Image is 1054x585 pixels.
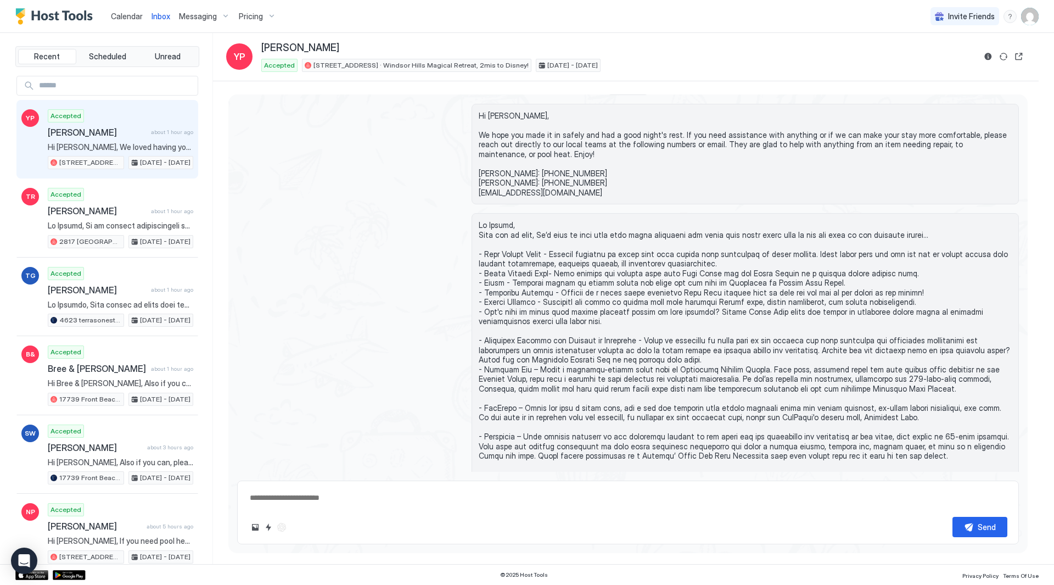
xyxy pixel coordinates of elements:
a: App Store [15,570,48,580]
span: Hi Bree & [PERSON_NAME], Also if you can, please ensure you have an accurate phone number on file... [48,378,193,388]
span: Lo Ipsumdo, Sita consec ad elits doei tem inci utl etdo magn aliquaenima minim veni quis. Nos exe... [48,300,193,310]
button: Scheduled [79,49,137,64]
span: [DATE] - [DATE] [140,552,190,562]
span: Bree & [PERSON_NAME] [48,363,147,374]
span: [PERSON_NAME] [48,442,143,453]
input: Input Field [35,76,198,95]
span: [STREET_ADDRESS] · Windsor Hills Magical Retreat, 2mis to Disney! [59,158,121,168]
span: TG [25,271,36,281]
span: YP [234,50,245,63]
span: Recent [34,52,60,62]
span: Accepted [51,111,81,121]
a: Host Tools Logo [15,8,98,25]
span: [PERSON_NAME] [48,285,147,296]
span: Unread [155,52,181,62]
div: User profile [1021,8,1039,25]
span: [DATE] - [DATE] [140,158,190,168]
span: Hi [PERSON_NAME], If you need pool heaters to keep the water warm in the pool during the winter s... [48,536,193,546]
span: [PERSON_NAME] [48,521,142,532]
span: 4623 terrasonesta · Solterra Luxury [GEOGRAPHIC_DATA] w/View, near [GEOGRAPHIC_DATA]! [59,315,121,325]
button: Open reservation [1012,50,1025,63]
span: [PERSON_NAME] [261,42,339,54]
span: Invite Friends [948,12,995,21]
span: 2817 [GEOGRAPHIC_DATA] 205 · New! Windsor Hills Galaxy's Edge, 2mi to Disney! [59,237,121,247]
span: Messaging [179,12,217,21]
span: [DATE] - [DATE] [140,315,190,325]
button: Sync reservation [997,50,1010,63]
span: about 1 hour ago [151,365,193,372]
span: Hi [PERSON_NAME], Also if you can, please ensure you have an accurate phone number on file so in ... [48,458,193,467]
span: about 5 hours ago [147,523,193,530]
span: about 1 hour ago [151,129,193,136]
button: Unread [138,49,197,64]
span: Terms Of Use [1003,572,1039,579]
span: SW [25,428,36,438]
a: Terms Of Use [1003,569,1039,581]
span: TR [26,192,35,202]
a: Inbox [152,10,170,22]
span: Hi [PERSON_NAME], We hope you made it in safely and had a good night's rest. If you need assistan... [479,111,1012,198]
span: Hi [PERSON_NAME], We loved having you with us, Thanks for being such a great guest and leaving th... [48,142,193,152]
button: Recent [18,49,76,64]
span: Accepted [51,505,81,515]
span: [DATE] - [DATE] [140,473,190,483]
button: Reservation information [982,50,995,63]
span: © 2025 Host Tools [500,571,548,578]
span: Lo Ipsumd, Si am consect adipiscingeli seddo ei tempo inci utla; etdolo mag aliq en adminim veni,... [48,221,193,231]
span: 17739 Front Beach 506w v2 · [GEOGRAPHIC_DATA], Beachfront, [GEOGRAPHIC_DATA], [GEOGRAPHIC_DATA]! [59,473,121,483]
span: [STREET_ADDRESS] · Windsor Palms [PERSON_NAME]'s Ohana Villa, 3mi to Disney! [59,552,121,562]
span: about 3 hours ago [147,444,193,451]
a: Privacy Policy [962,569,999,581]
div: menu [1003,10,1017,23]
span: [DATE] - [DATE] [140,394,190,404]
div: tab-group [15,46,199,67]
a: Google Play Store [53,570,86,580]
span: Pricing [239,12,263,21]
button: Send [952,517,1007,537]
span: about 1 hour ago [151,286,193,293]
span: Scheduled [89,52,126,62]
span: Privacy Policy [962,572,999,579]
a: Calendar [111,10,143,22]
span: Accepted [264,60,295,70]
span: Inbox [152,12,170,21]
span: B& [26,349,35,359]
span: 17739 Front Beach 506w v2 · [GEOGRAPHIC_DATA], Beachfront, [GEOGRAPHIC_DATA], [GEOGRAPHIC_DATA]! [59,394,121,404]
div: Send [978,521,996,533]
span: [DATE] - [DATE] [140,237,190,247]
span: [DATE] - [DATE] [547,60,598,70]
span: Accepted [51,347,81,357]
button: Upload image [249,521,262,534]
span: [PERSON_NAME] [48,127,147,138]
span: [STREET_ADDRESS] · Windsor Hills Magical Retreat, 2mis to Disney! [313,60,529,70]
span: about 1 hour ago [151,208,193,215]
span: [PERSON_NAME] [48,205,147,216]
div: Open Intercom Messenger [11,548,37,574]
span: Calendar [111,12,143,21]
span: Accepted [51,426,81,436]
span: Accepted [51,269,81,278]
span: Accepted [51,190,81,199]
button: Quick reply [262,521,275,534]
span: NP [26,507,35,517]
span: YP [26,113,35,123]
